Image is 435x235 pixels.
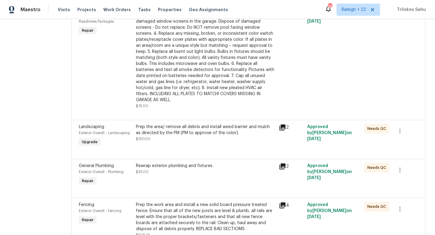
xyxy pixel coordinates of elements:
span: Work Orders [103,7,131,13]
span: Upgrade [79,139,100,145]
span: Approved by [PERSON_NAME] on [307,203,352,219]
span: $75.00 [136,104,148,108]
span: Needs QC [367,204,388,210]
span: Approved by [PERSON_NAME] on [307,7,352,24]
span: Exterior Overall - Landscaping [79,131,130,135]
span: Repair [79,217,96,223]
span: Projects [77,7,96,13]
span: $35.00 [136,170,149,174]
div: 2 [279,124,304,131]
span: Maestro [21,7,40,13]
span: [DATE] [307,215,321,219]
div: Rewrap exterior plumbing and fixtures. [136,163,275,169]
div: 1. Replace all missing and/or damaged door stops and strike plates. 2. Remove any broken or damag... [136,6,275,103]
span: Needs QC [367,126,388,132]
div: 2 [279,163,304,170]
span: [DATE] [307,137,321,141]
div: Prep the work area and install a new solid board pressure treated fence. Ensure that all of the n... [136,202,275,232]
span: Fencing [79,203,94,207]
span: Interior Overall - Home Readiness Packages [79,14,117,23]
span: Landscaping [79,125,104,129]
span: Exterior Overall - Fencing [79,209,121,213]
span: [DATE] [307,176,321,180]
span: [DATE] [307,19,321,24]
span: Repair [79,27,96,34]
span: Needs QC [367,165,388,171]
span: Exterior Overall - Plumbing [79,170,124,174]
span: Repair [79,178,96,184]
div: Prep the area/ remove all debris and install weed barrier and mulch as directed by the PM (PM to ... [136,124,275,136]
div: 353 [328,4,332,10]
span: Approved by [PERSON_NAME] on [307,125,352,141]
span: Geo Assignments [189,7,228,13]
span: Tasks [138,8,151,12]
span: Visits [58,7,70,13]
div: 4 [279,202,304,209]
span: Approved by [PERSON_NAME] on [307,164,352,180]
span: Trilokes Sahu [395,7,426,13]
span: Raleigh + 22 [342,7,366,13]
span: $150.00 [136,137,150,141]
span: Properties [158,7,182,13]
span: General Plumbing [79,164,114,168]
